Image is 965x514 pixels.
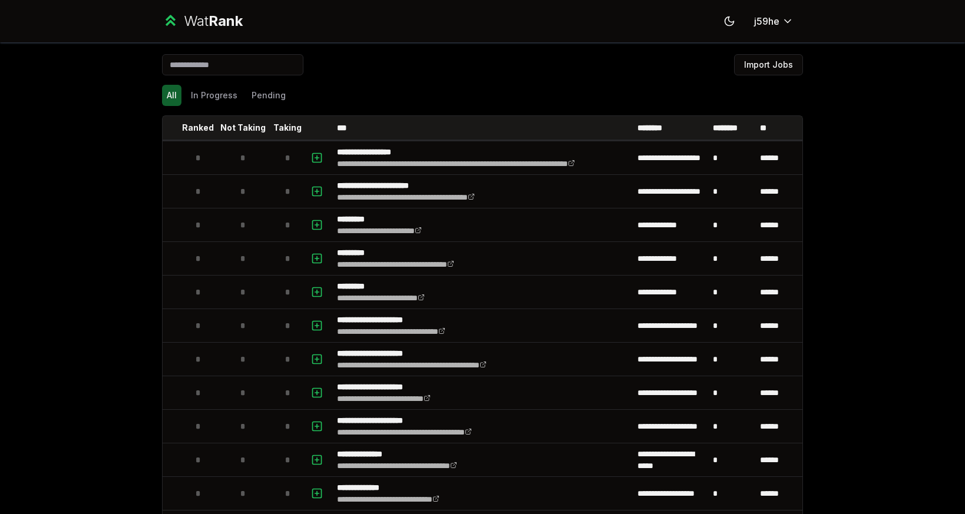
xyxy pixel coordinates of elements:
span: Rank [209,12,243,29]
p: Not Taking [220,122,266,134]
p: Taking [273,122,302,134]
button: j59he [745,11,803,32]
button: In Progress [186,85,242,106]
a: WatRank [162,12,243,31]
button: All [162,85,181,106]
button: Import Jobs [734,54,803,75]
button: Pending [247,85,290,106]
div: Wat [184,12,243,31]
span: j59he [754,14,779,28]
p: Ranked [182,122,214,134]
